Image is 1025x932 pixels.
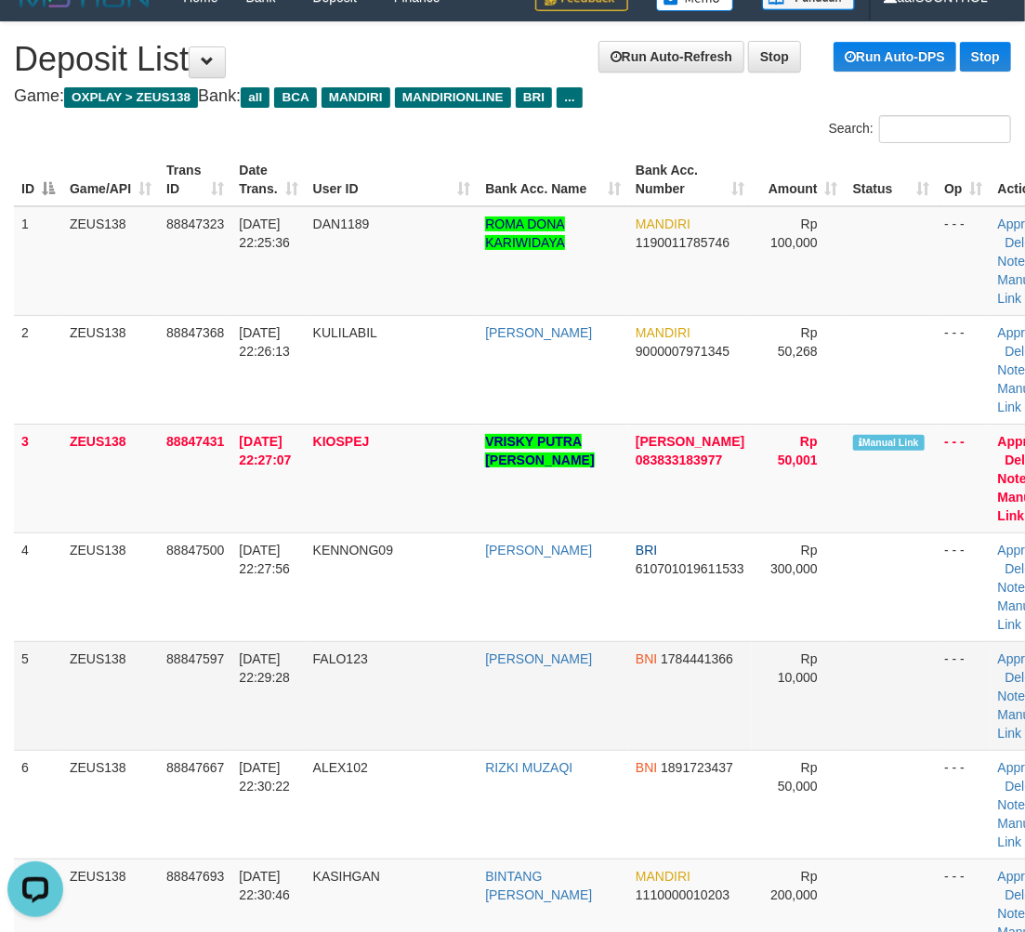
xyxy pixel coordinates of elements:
span: KASIHGAN [313,869,380,884]
span: KULILABIL [313,325,377,340]
span: BRI [516,87,552,108]
a: Stop [960,42,1011,72]
td: 4 [14,532,62,641]
a: Run Auto-Refresh [598,41,744,72]
span: Rp 50,268 [778,325,818,359]
td: - - - [937,532,990,641]
span: 88847368 [166,325,224,340]
span: [DATE] 22:30:46 [239,869,290,902]
span: [DATE] 22:25:36 [239,217,290,250]
td: 5 [14,641,62,750]
td: 1 [14,206,62,316]
span: Copy 610701019611533 to clipboard [636,561,744,576]
th: Op: activate to sort column ascending [937,153,990,206]
span: 88847693 [166,869,224,884]
span: DAN1189 [313,217,370,231]
span: [DATE] 22:27:07 [239,434,291,467]
span: KIOSPEJ [313,434,370,449]
td: - - - [937,750,990,859]
span: MANDIRI [636,325,690,340]
a: [PERSON_NAME] [485,651,592,666]
td: 3 [14,424,62,532]
span: Rp 50,001 [778,434,818,467]
span: MANDIRIONLINE [395,87,511,108]
span: Rp 100,000 [770,217,818,250]
th: Game/API: activate to sort column ascending [62,153,159,206]
span: 88847500 [166,543,224,558]
span: Rp 300,000 [770,543,818,576]
span: [DATE] 22:30:22 [239,760,290,794]
span: 88847667 [166,760,224,775]
span: Copy 1110000010203 to clipboard [636,887,729,902]
a: [PERSON_NAME] [485,325,592,340]
th: Date Trans.: activate to sort column ascending [231,153,305,206]
td: - - - [937,424,990,532]
a: VRISKY PUTRA [PERSON_NAME] [485,434,594,467]
th: Status: activate to sort column ascending [846,153,937,206]
span: 88847431 [166,434,224,449]
th: Bank Acc. Number: activate to sort column ascending [628,153,752,206]
span: Rp 50,000 [778,760,818,794]
th: Amount: activate to sort column ascending [752,153,845,206]
td: ZEUS138 [62,641,159,750]
td: - - - [937,315,990,424]
span: BNI [636,651,657,666]
span: MANDIRI [636,217,690,231]
span: [DATE] 22:27:56 [239,543,290,576]
span: 88847323 [166,217,224,231]
span: Copy 1891723437 to clipboard [661,760,733,775]
span: 88847597 [166,651,224,666]
span: KENNONG09 [313,543,393,558]
span: ALEX102 [313,760,368,775]
h4: Game: Bank: [14,87,1011,106]
span: Copy 1190011785746 to clipboard [636,235,729,250]
span: Rp 200,000 [770,869,818,902]
span: BCA [274,87,316,108]
th: User ID: activate to sort column ascending [306,153,479,206]
span: ... [557,87,582,108]
span: Copy 9000007971345 to clipboard [636,344,729,359]
a: BINTANG [PERSON_NAME] [485,869,592,902]
label: Search: [829,115,1011,143]
td: - - - [937,641,990,750]
span: Copy 083833183977 to clipboard [636,453,722,467]
td: 2 [14,315,62,424]
td: ZEUS138 [62,424,159,532]
span: MANDIRI [322,87,390,108]
a: Stop [748,41,801,72]
td: ZEUS138 [62,750,159,859]
span: Rp 10,000 [778,651,818,685]
td: ZEUS138 [62,315,159,424]
span: [PERSON_NAME] [636,434,744,449]
a: RIZKI MUZAQI [485,760,572,775]
a: ROMA DONA KARIWIDAYA [485,217,565,250]
input: Search: [879,115,1011,143]
h1: Deposit List [14,41,1011,78]
span: Manually Linked [853,435,925,451]
a: [PERSON_NAME] [485,543,592,558]
td: ZEUS138 [62,206,159,316]
span: OXPLAY > ZEUS138 [64,87,198,108]
th: Trans ID: activate to sort column ascending [159,153,231,206]
th: Bank Acc. Name: activate to sort column ascending [478,153,628,206]
td: - - - [937,206,990,316]
span: FALO123 [313,651,368,666]
td: 6 [14,750,62,859]
span: BNI [636,760,657,775]
span: all [241,87,269,108]
th: ID: activate to sort column descending [14,153,62,206]
a: Run Auto-DPS [834,42,956,72]
span: BRI [636,543,657,558]
button: Open LiveChat chat widget [7,7,63,63]
span: Copy 1784441366 to clipboard [661,651,733,666]
td: ZEUS138 [62,532,159,641]
span: MANDIRI [636,869,690,884]
span: [DATE] 22:29:28 [239,651,290,685]
span: [DATE] 22:26:13 [239,325,290,359]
